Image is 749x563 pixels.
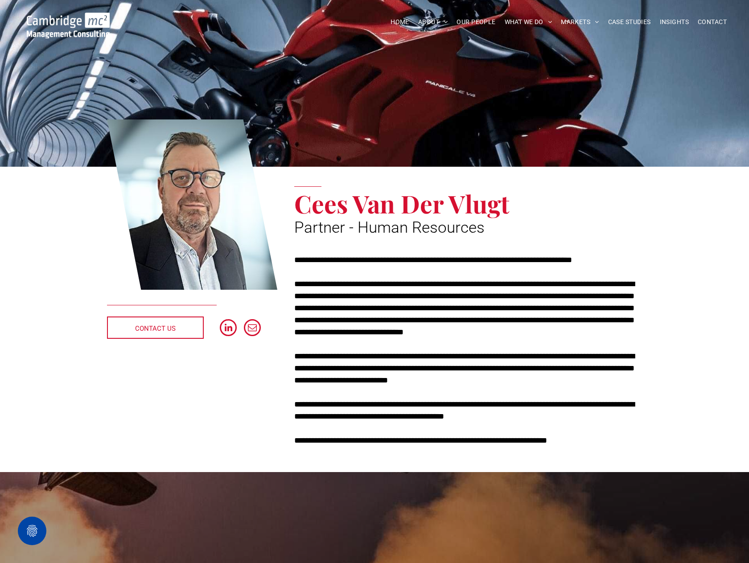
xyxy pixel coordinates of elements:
a: CASE STUDIES [604,15,655,29]
span: CONTACT US [135,317,176,340]
a: email [244,319,261,338]
a: INSIGHTS [655,15,693,29]
a: OUR PEOPLE [452,15,500,29]
a: CONTACT US [107,316,204,339]
a: linkedin [220,319,237,338]
a: Your Business Transformed | Cambridge Management Consulting [27,14,110,23]
a: WHAT WE DO [500,15,557,29]
a: CONTACT [693,15,731,29]
a: HOME [386,15,414,29]
a: MARKETS [556,15,603,29]
a: ABOUT [414,15,453,29]
span: Partner - Human Resources [294,218,485,237]
a: Cees Van Der Vlugt | Partner - Human Resources | Cambridge Management Consulting [107,118,277,291]
span: Cees Van Der Vlugt [294,187,509,220]
img: Go to Homepage [27,12,110,38]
